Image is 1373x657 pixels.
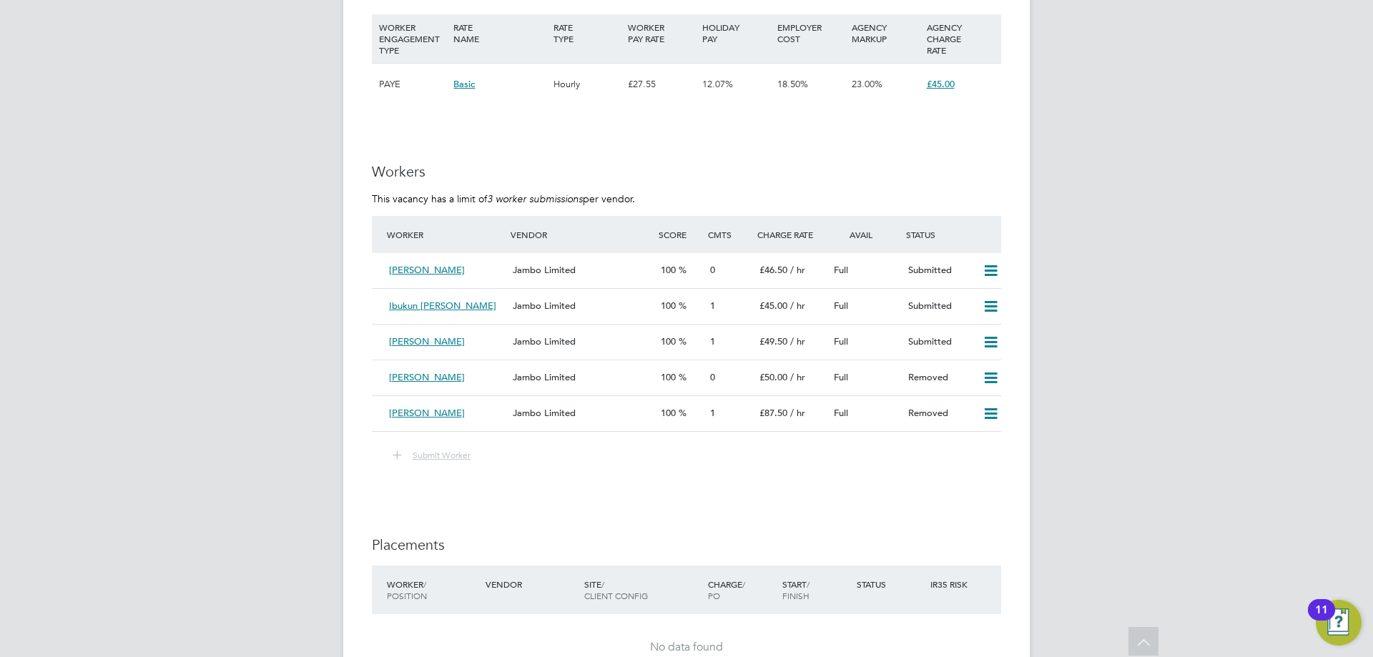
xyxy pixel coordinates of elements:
div: WORKER PAY RATE [624,14,699,51]
span: 12.07% [702,78,733,90]
div: AGENCY MARKUP [848,14,922,51]
div: Submitted [902,295,977,318]
span: / Position [387,578,427,601]
h3: Placements [372,535,1001,554]
span: Full [834,335,848,347]
span: Jambo Limited [513,335,576,347]
span: Full [834,407,848,419]
div: Charge [704,571,779,608]
h3: Workers [372,162,1001,181]
span: Full [834,371,848,383]
div: PAYE [375,64,450,105]
span: £50.00 [759,371,787,383]
span: / Finish [782,578,809,601]
span: Jambo Limited [513,407,576,419]
span: Full [834,300,848,312]
span: £45.00 [759,300,787,312]
div: Worker [383,571,482,608]
div: IR35 Risk [927,571,976,597]
div: Submitted [902,259,977,282]
span: 23.00% [852,78,882,90]
div: Cmts [704,222,754,247]
div: Start [779,571,853,608]
span: £46.50 [759,264,787,276]
span: Full [834,264,848,276]
p: This vacancy has a limit of per vendor. [372,192,1001,205]
div: Worker [383,222,507,247]
span: Jambo Limited [513,300,576,312]
span: [PERSON_NAME] [389,407,465,419]
span: / hr [790,264,805,276]
div: £27.55 [624,64,699,105]
button: Open Resource Center, 11 new notifications [1316,600,1362,646]
div: Vendor [507,222,655,247]
div: Removed [902,366,977,390]
div: EMPLOYER COST [774,14,848,51]
div: Score [655,222,704,247]
span: [PERSON_NAME] [389,371,465,383]
span: £45.00 [927,78,955,90]
div: No data found [386,640,987,655]
span: / hr [790,335,805,347]
button: Submit Worker [383,446,482,465]
div: WORKER ENGAGEMENT TYPE [375,14,450,63]
div: Avail [828,222,902,247]
span: 1 [710,335,715,347]
span: 1 [710,407,715,419]
span: 100 [661,371,676,383]
div: HOLIDAY PAY [699,14,773,51]
div: AGENCY CHARGE RATE [923,14,998,63]
div: Submitted [902,330,977,354]
span: Basic [453,78,475,90]
span: [PERSON_NAME] [389,264,465,276]
span: 100 [661,335,676,347]
span: / Client Config [584,578,648,601]
span: / hr [790,371,805,383]
span: £87.50 [759,407,787,419]
div: RATE NAME [450,14,549,51]
span: 1 [710,300,715,312]
span: Ibukun [PERSON_NAME] [389,300,496,312]
div: Vendor [482,571,581,597]
span: £49.50 [759,335,787,347]
span: / hr [790,300,805,312]
span: 100 [661,407,676,419]
div: Status [902,222,1001,247]
div: 11 [1315,610,1328,628]
span: 100 [661,300,676,312]
div: RATE TYPE [550,14,624,51]
span: 0 [710,264,715,276]
span: Jambo Limited [513,264,576,276]
div: Charge Rate [754,222,828,247]
span: / hr [790,407,805,419]
span: 0 [710,371,715,383]
div: Hourly [550,64,624,105]
span: 100 [661,264,676,276]
span: Submit Worker [413,449,471,460]
span: Jambo Limited [513,371,576,383]
div: Site [581,571,704,608]
span: [PERSON_NAME] [389,335,465,347]
span: 18.50% [777,78,808,90]
span: / PO [708,578,745,601]
em: 3 worker submissions [487,192,583,205]
div: Status [853,571,927,597]
div: Removed [902,402,977,425]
